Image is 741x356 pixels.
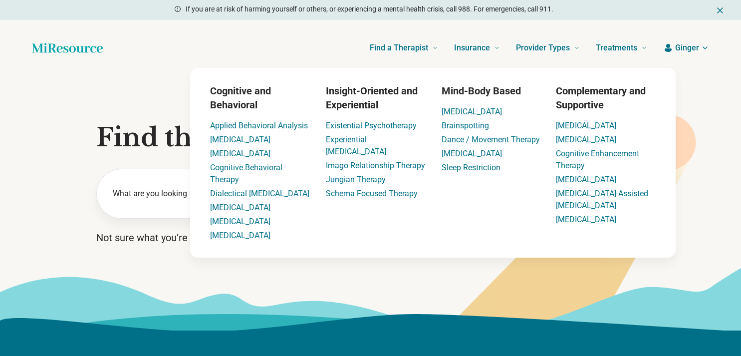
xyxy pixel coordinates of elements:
[516,41,570,55] span: Provider Types
[556,175,616,184] a: [MEDICAL_DATA]
[210,231,270,240] a: [MEDICAL_DATA]
[556,135,616,144] a: [MEDICAL_DATA]
[210,189,309,198] a: Dialectical [MEDICAL_DATA]
[516,28,580,68] a: Provider Types
[663,42,709,54] button: Ginger
[370,41,428,55] span: Find a Therapist
[442,149,502,158] a: [MEDICAL_DATA]
[715,4,725,16] button: Dismiss
[32,38,103,58] a: Home page
[442,135,540,144] a: Dance / Movement Therapy
[130,68,736,258] div: Treatments
[556,121,616,130] a: [MEDICAL_DATA]
[210,149,270,158] a: [MEDICAL_DATA]
[326,189,418,198] a: Schema Focused Therapy
[113,188,281,200] label: What are you looking for?
[596,28,647,68] a: Treatments
[210,163,282,184] a: Cognitive Behavioral Therapy
[326,135,386,156] a: Experiential [MEDICAL_DATA]
[186,4,553,14] p: If you are at risk of harming yourself or others, or experiencing a mental health crisis, call 98...
[210,84,310,112] h3: Cognitive and Behavioral
[556,84,656,112] h3: Complementary and Supportive
[210,135,270,144] a: [MEDICAL_DATA]
[596,41,637,55] span: Treatments
[454,28,500,68] a: Insurance
[454,41,490,55] span: Insurance
[556,149,639,170] a: Cognitive Enhancement Therapy
[326,175,386,184] a: Jungian Therapy
[442,121,489,130] a: Brainspotting
[326,84,426,112] h3: Insight-Oriented and Experiential
[556,215,616,224] a: [MEDICAL_DATA]
[442,84,540,98] h3: Mind-Body Based
[556,189,648,210] a: [MEDICAL_DATA]-Assisted [MEDICAL_DATA]
[442,107,502,116] a: [MEDICAL_DATA]
[326,161,425,170] a: Imago Relationship Therapy
[96,231,645,245] p: Not sure what you’re looking for?
[675,42,699,54] span: Ginger
[370,28,438,68] a: Find a Therapist
[96,123,645,153] h1: Find the right mental health care for you
[210,121,308,130] a: Applied Behavioral Analysis
[210,203,270,212] a: [MEDICAL_DATA]
[210,217,270,226] a: [MEDICAL_DATA]
[326,121,417,130] a: Existential Psychotherapy
[442,163,500,172] a: Sleep Restriction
